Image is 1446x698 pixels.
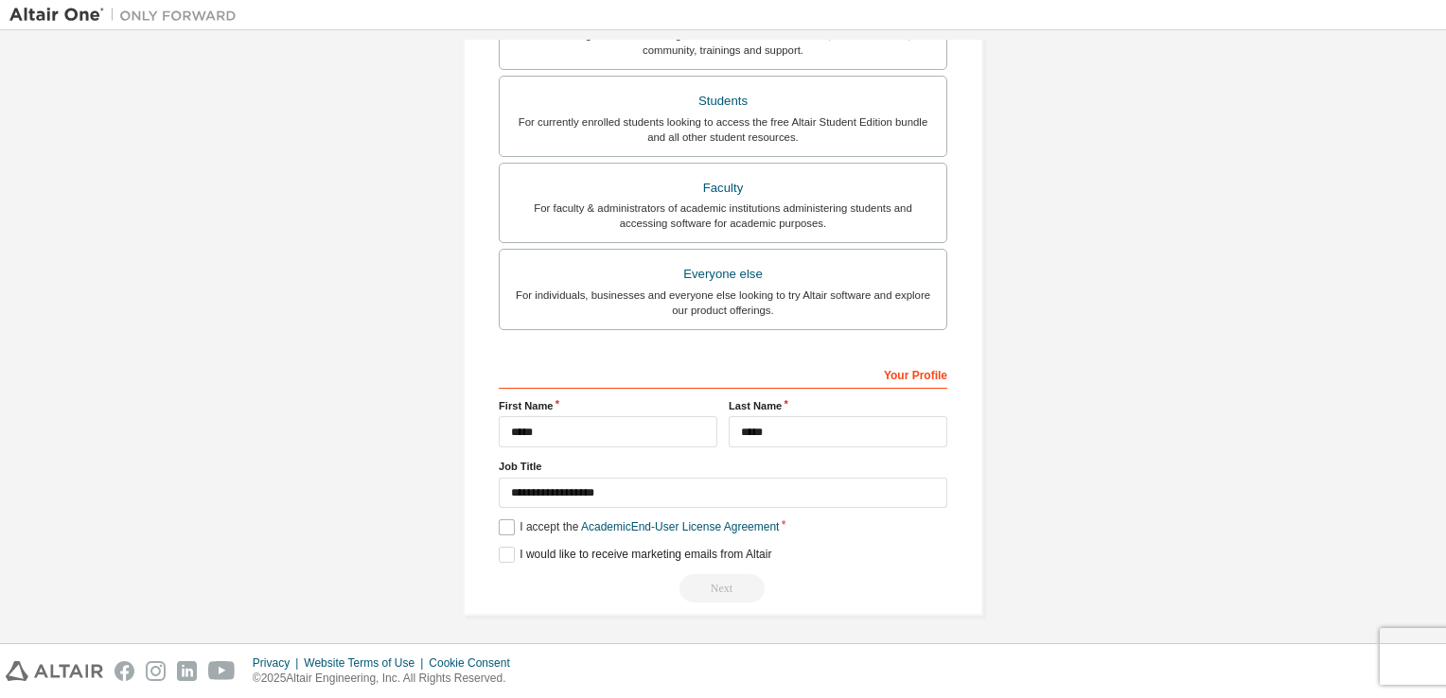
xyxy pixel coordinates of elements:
img: linkedin.svg [177,661,197,681]
img: instagram.svg [146,661,166,681]
div: For faculty & administrators of academic institutions administering students and accessing softwa... [511,201,935,231]
label: I accept the [499,519,779,535]
label: First Name [499,398,717,413]
div: For currently enrolled students looking to access the free Altair Student Edition bundle and all ... [511,114,935,145]
div: Everyone else [511,261,935,288]
img: altair_logo.svg [6,661,103,681]
label: Last Name [729,398,947,413]
div: For existing customers looking to access software downloads, HPC resources, community, trainings ... [511,27,935,58]
label: I would like to receive marketing emails from Altair [499,547,771,563]
div: Read and acccept EULA to continue [499,574,947,602]
a: Academic End-User License Agreement [581,520,779,533]
p: © 2025 Altair Engineering, Inc. All Rights Reserved. [253,671,521,687]
img: facebook.svg [115,661,134,681]
div: Cookie Consent [429,655,520,671]
div: Students [511,88,935,114]
img: youtube.svg [208,661,236,681]
div: Faculty [511,175,935,201]
div: Website Terms of Use [304,655,429,671]
img: Altair One [9,6,246,25]
div: For individuals, businesses and everyone else looking to try Altair software and explore our prod... [511,288,935,318]
label: Job Title [499,459,947,474]
div: Your Profile [499,358,947,389]
div: Privacy [253,655,304,671]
